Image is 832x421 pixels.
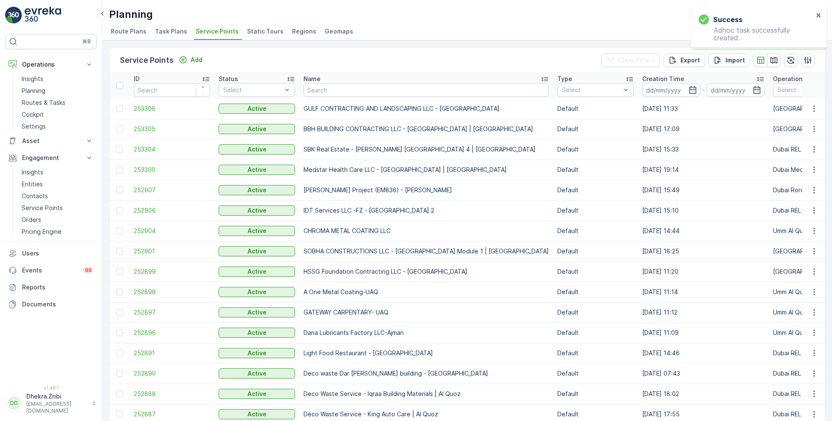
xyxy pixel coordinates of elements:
[247,288,267,296] p: Active
[292,27,316,36] span: Regions
[553,363,638,384] td: Default
[553,98,638,119] td: Default
[219,307,295,317] button: Active
[5,132,97,149] button: Asset
[299,343,553,363] td: Light Food Restaurant - [GEOGRAPHIC_DATA]
[219,328,295,338] button: Active
[219,368,295,379] button: Active
[116,390,123,397] div: Toggle Row Selected
[638,241,769,261] td: [DATE] 18:25
[18,85,97,97] a: Planning
[219,205,295,216] button: Active
[191,56,202,64] p: Add
[713,14,742,25] h3: Success
[5,149,97,166] button: Engagement
[134,328,210,337] a: 252896
[299,98,553,119] td: GULF CONTRACTING AND LANDSCAPING LLC - [GEOGRAPHIC_DATA]
[134,145,210,154] a: 253304
[638,139,769,160] td: [DATE] 15:33
[638,261,769,282] td: [DATE] 11:20
[299,241,553,261] td: SOBHA CONSTRUCTIONS LLC - [GEOGRAPHIC_DATA] Module 1 | [GEOGRAPHIC_DATA]
[299,384,553,404] td: Deco Waste Service - Iqraa Building Materials | Al Quoz
[5,385,97,390] span: v 1.48.1
[18,166,97,178] a: Insights
[18,97,97,109] a: Routes & Tasks
[299,282,553,302] td: A One Metal Coating-UAQ
[247,410,267,418] p: Active
[116,166,123,173] div: Toggle Row Selected
[304,75,320,83] p: Name
[219,287,295,297] button: Active
[553,241,638,261] td: Default
[134,267,210,276] span: 252899
[816,12,822,20] button: close
[725,56,745,65] p: Import
[553,343,638,363] td: Default
[553,119,638,139] td: Default
[247,206,267,215] p: Active
[22,204,63,212] p: Service Points
[219,226,295,236] button: Active
[111,27,146,36] span: Route Plans
[5,279,97,296] a: Reports
[120,54,174,66] p: Service Points
[18,109,97,121] a: Cockpit
[134,369,210,378] span: 252890
[22,216,41,224] p: Orders
[116,126,123,132] div: Toggle Row Selected
[18,73,97,85] a: Insights
[5,262,97,279] a: Events99
[553,221,638,241] td: Default
[680,56,700,65] p: Export
[26,401,87,414] p: [EMAIL_ADDRESS][DOMAIN_NAME]
[7,396,21,410] div: DD
[26,392,87,401] p: Dhekra.Zribi
[22,122,46,131] p: Settings
[134,288,210,296] a: 252898
[638,200,769,221] td: [DATE] 15:10
[85,267,92,274] p: 99
[663,53,705,67] button: Export
[638,363,769,384] td: [DATE] 07:43
[134,166,210,174] a: 253300
[22,249,93,258] p: Users
[638,302,769,323] td: [DATE] 11:12
[116,350,123,356] div: Toggle Row Selected
[247,369,267,378] p: Active
[134,227,210,235] a: 252904
[638,119,769,139] td: [DATE] 17:09
[18,214,97,226] a: Orders
[553,282,638,302] td: Default
[638,98,769,119] td: [DATE] 11:33
[134,75,140,83] p: ID
[116,329,123,336] div: Toggle Row Selected
[247,186,267,194] p: Active
[707,83,765,97] input: dd/mm/yyyy
[601,53,660,67] button: Clear Filters
[247,308,267,317] p: Active
[134,410,210,418] a: 252887
[134,186,210,194] a: 252907
[299,261,553,282] td: HSSG Foundation Contracting LLC - [GEOGRAPHIC_DATA]
[219,185,295,195] button: Active
[22,180,43,188] p: Entities
[22,227,62,236] p: Pricing Engine
[562,86,621,94] p: Select
[219,267,295,277] button: Active
[553,200,638,221] td: Default
[219,246,295,256] button: Active
[247,145,267,154] p: Active
[22,110,44,119] p: Cockpit
[247,125,267,133] p: Active
[219,75,238,83] p: Status
[134,308,210,317] a: 252897
[247,227,267,235] p: Active
[134,349,210,357] a: 252891
[22,266,78,275] p: Events
[223,86,282,94] p: Select
[299,221,553,241] td: CHROMA METAL COATING LLC
[247,166,267,174] p: Active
